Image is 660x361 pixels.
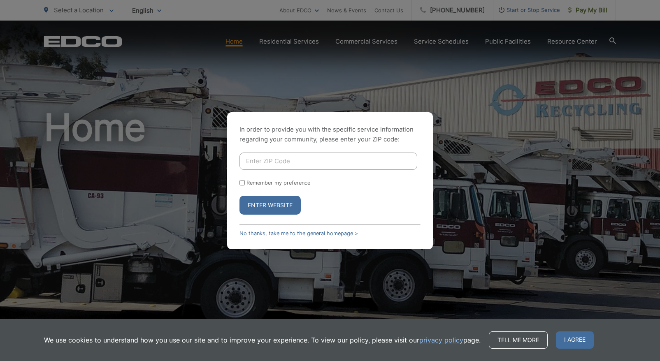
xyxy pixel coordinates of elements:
[239,153,417,170] input: Enter ZIP Code
[246,180,310,186] label: Remember my preference
[239,196,301,215] button: Enter Website
[44,335,481,345] p: We use cookies to understand how you use our site and to improve your experience. To view our pol...
[556,331,594,349] span: I agree
[419,335,463,345] a: privacy policy
[239,125,421,144] p: In order to provide you with the specific service information regarding your community, please en...
[239,230,358,236] a: No thanks, take me to the general homepage >
[489,331,548,349] a: Tell me more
